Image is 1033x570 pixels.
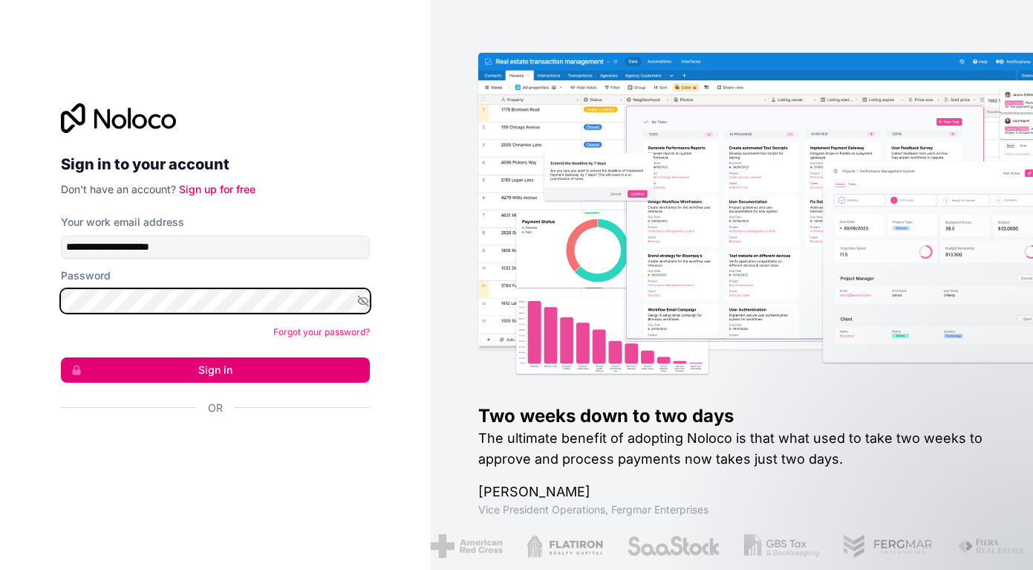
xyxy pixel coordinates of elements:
[725,534,800,558] img: /assets/gbstax-C-GtDUiK.png
[411,534,483,558] img: /assets/american-red-cross-BAupjrZR.png
[179,183,255,195] a: Sign up for free
[478,428,985,470] h2: The ultimate benefit of adopting Noloco is that what used to take two weeks to approve and proces...
[61,183,176,195] span: Don't have an account?
[478,482,985,502] h1: [PERSON_NAME]
[478,502,985,517] h1: Vice President Operations , Fergmar Enterprises
[507,534,584,558] img: /assets/flatiron-C8eUkumj.png
[61,151,370,178] h2: Sign in to your account
[273,326,370,337] a: Forgot your password?
[61,289,370,313] input: Password
[478,404,985,428] h1: Two weeks down to two days
[736,459,1033,563] iframe: Intercom notifications message
[61,268,111,283] label: Password
[61,357,370,383] button: Sign in
[53,432,365,464] iframe: Google 계정으로 로그인 버튼
[208,401,223,415] span: Or
[607,534,701,558] img: /assets/saastock-C6Zbiodz.png
[61,236,370,259] input: Email address
[61,215,184,230] label: Your work email address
